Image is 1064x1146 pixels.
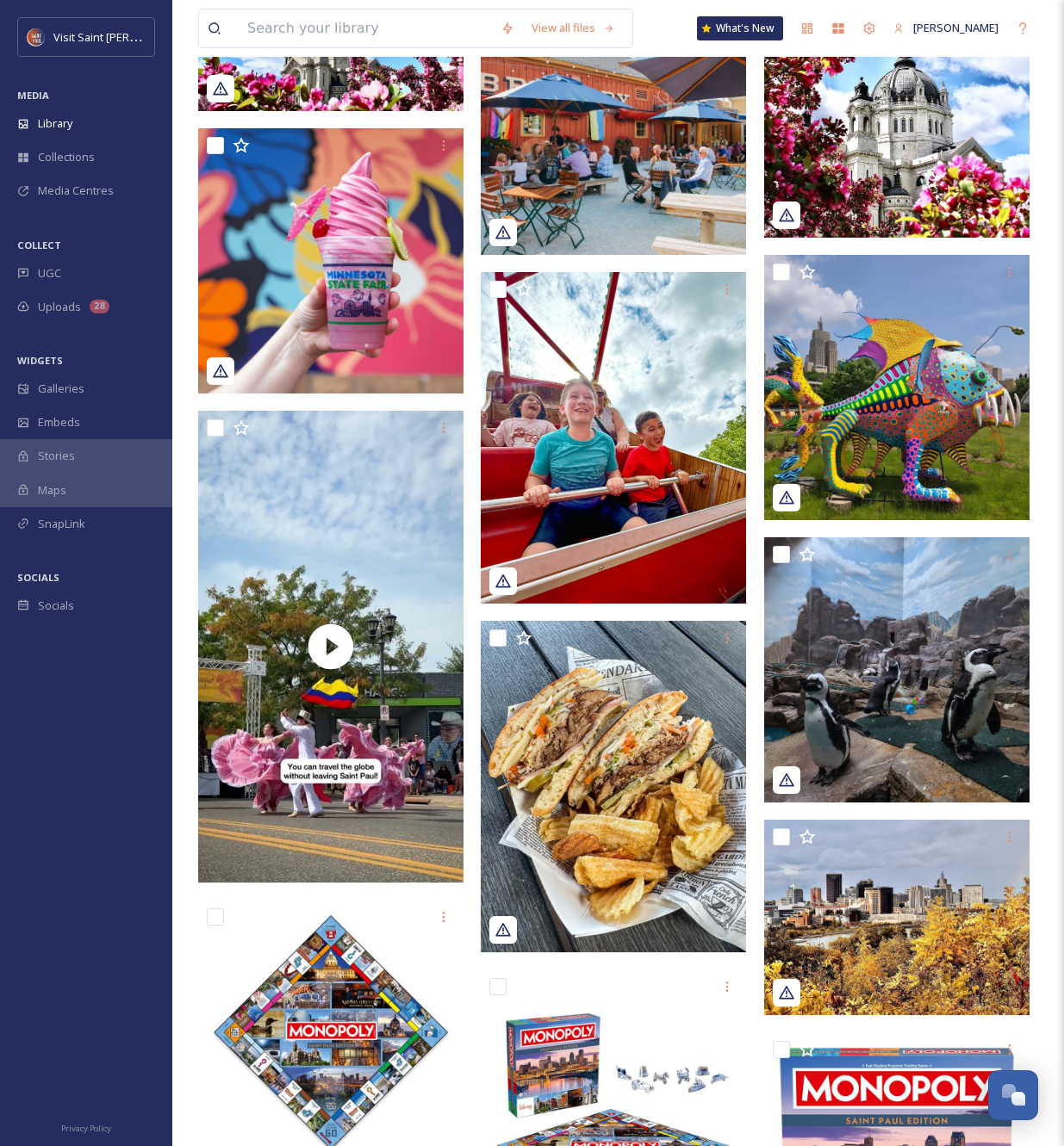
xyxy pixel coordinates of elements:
[198,128,464,393] img: kmlpeterson-5562176.heic
[38,265,61,282] span: UGC
[913,20,999,35] span: [PERSON_NAME]
[38,115,72,132] span: Library
[764,820,1030,1015] img: minnstagram3-6117924.heic
[198,411,464,883] img: thumbnail
[28,28,45,46] img: Visit%20Saint%20Paul%20Updated%20Profile%20Image.jpg
[38,598,74,614] span: Socials
[481,272,746,604] img: comotownmn-4750263.jpg
[481,621,746,952] img: cityhousemn-5792582.jpg
[53,28,191,45] span: Visit Saint [PERSON_NAME]
[17,571,59,584] span: SOCIALS
[38,482,66,499] span: Maps
[239,9,492,47] input: Search your library
[38,149,95,165] span: Collections
[988,1070,1038,1120] button: Open Chat
[523,11,624,45] a: View all files
[38,414,80,431] span: Embeds
[17,238,61,251] span: COLLECT
[885,11,1007,45] a: [PERSON_NAME]
[61,1117,111,1137] a: Privacy Policy
[764,537,1030,802] img: eanderson1974-5070415.jpg
[481,5,746,255] img: northwesternbuilding-4099227.jpg
[61,1123,111,1134] span: Privacy Policy
[38,381,84,397] span: Galleries
[38,183,114,199] span: Media Centres
[90,300,109,313] div: 28
[17,354,63,367] span: WIDGETS
[38,516,85,532] span: SnapLink
[38,448,75,464] span: Stories
[38,299,81,315] span: Uploads
[17,89,49,102] span: MEDIA
[697,16,783,40] a: What's New
[764,255,1030,520] img: eanderson1974-4304683.jpg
